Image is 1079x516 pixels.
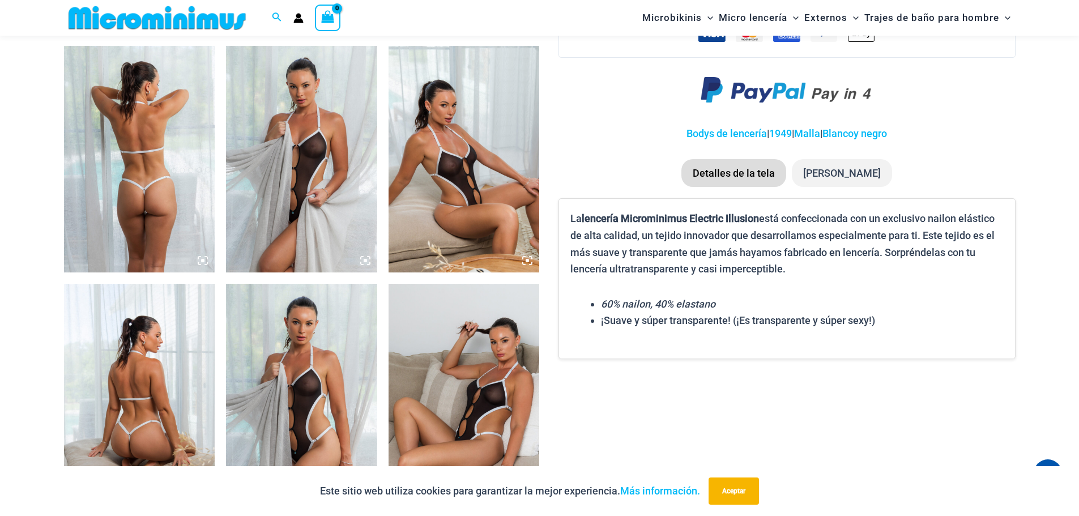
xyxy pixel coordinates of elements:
font: Microbikinis [642,12,702,23]
a: Bodys de lencería [686,127,767,139]
span: Alternar menú [787,3,799,32]
a: Malla [794,127,820,139]
font: 60% nailon, 40% elastano [601,298,715,310]
img: Body Electric Illusion Noir 1949 [64,46,215,272]
font: La [570,212,582,224]
font: lencería Microminimus Electric Illusion [582,212,759,224]
font: ¡Suave y súper transparente! (¡Es transparente y súper sexy!) [601,314,875,326]
a: Micro lenceríaAlternar menúAlternar menú [716,3,801,32]
font: está confeccionada con un exclusivo nailon elástico de alta calidad, un tejido innovador que desa... [570,212,995,275]
img: Body Electric Illusion Noir 1949 [389,46,540,272]
a: Más información. [620,485,700,497]
font: Trajes de baño para hombre [864,12,999,23]
font: [PERSON_NAME] [803,167,881,179]
font: Este sitio web utiliza cookies para garantizar la mejor experiencia. [320,485,620,497]
a: Trajes de baño para hombreAlternar menúAlternar menú [862,3,1013,32]
a: MicrobikinisAlternar menúAlternar menú [639,3,716,32]
a: y negro [854,127,887,139]
font: | [767,127,769,139]
font: Aceptar [722,487,745,495]
img: MM SHOP LOGO PLANO [64,5,250,31]
a: Ver carrito de compras, vacío [315,5,341,31]
img: Body Electric Illusion Noir 1949 [226,46,377,272]
font: Detalles de la tela [693,167,775,179]
font: | [820,127,822,139]
button: Aceptar [709,477,759,505]
span: Alternar menú [847,3,859,32]
a: Blanco [822,127,854,139]
span: Alternar menú [702,3,713,32]
img: Body Electric Illusion Noir 1949 [389,284,540,510]
a: Enlace del icono de la cuenta [293,13,304,23]
a: ExternosAlternar menúAlternar menú [801,3,862,32]
span: Alternar menú [999,3,1010,32]
a: Enlace del icono de búsqueda [272,11,282,25]
img: Body Electric Illusion Noir 1949 [64,284,215,510]
font: Micro lencería [719,12,787,23]
font: Externos [804,12,847,23]
nav: Navegación del sitio [638,2,1016,34]
img: Body Electric Illusion Noir 1949 [226,284,377,510]
font: | [792,127,794,139]
a: 1949 [769,127,792,139]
